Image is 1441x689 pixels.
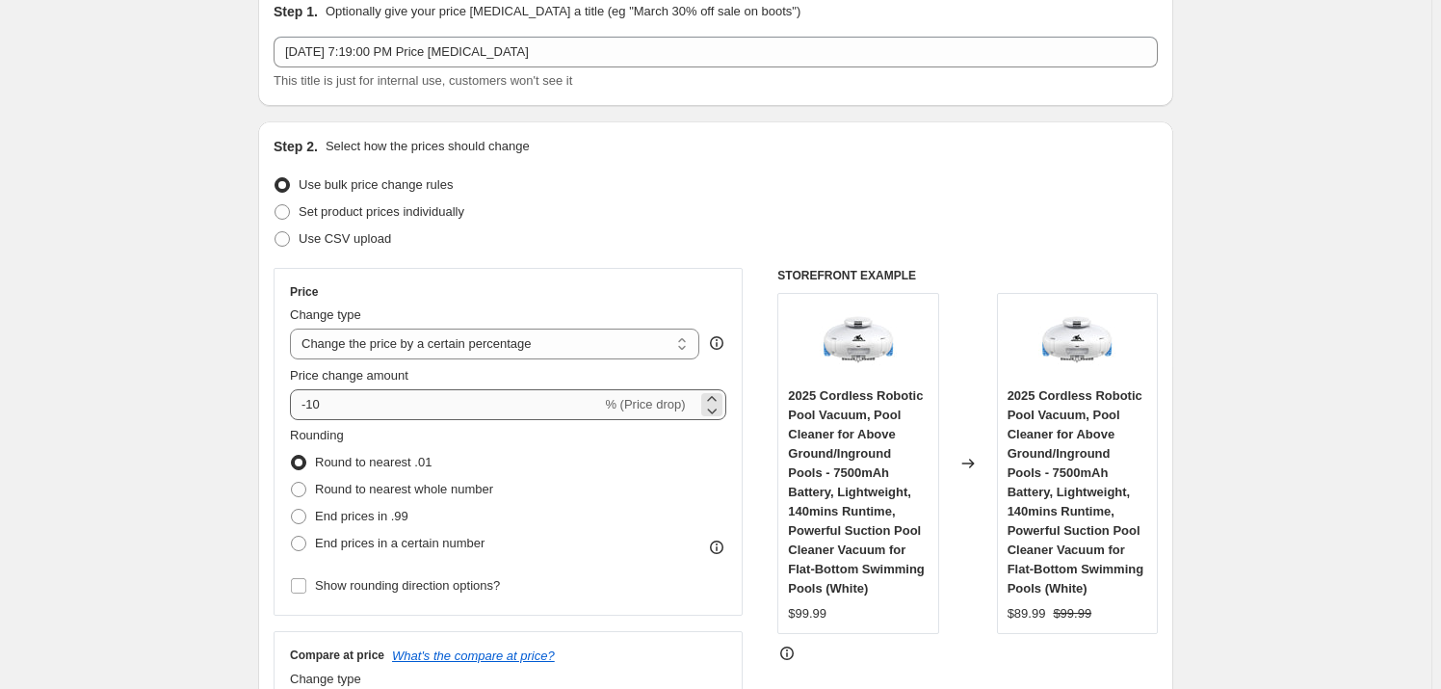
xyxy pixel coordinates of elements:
span: Change type [290,672,361,686]
span: 2025 Cordless Robotic Pool Vacuum, Pool Cleaner for Above Ground/Inground Pools - 7500mAh Battery... [1008,388,1144,596]
div: help [707,333,726,353]
h3: Price [290,284,318,300]
input: -15 [290,389,601,420]
span: This title is just for internal use, customers won't see it [274,73,572,88]
span: 2025 Cordless Robotic Pool Vacuum, Pool Cleaner for Above Ground/Inground Pools - 7500mAh Battery... [788,388,925,596]
h3: Compare at price [290,648,384,663]
span: Use CSV upload [299,231,391,246]
span: End prices in a certain number [315,536,485,550]
p: Optionally give your price [MEDICAL_DATA] a title (eg "March 30% off sale on boots") [326,2,800,21]
span: % (Price drop) [605,397,685,411]
button: What's the compare at price? [392,649,555,663]
span: Round to nearest whole number [315,482,493,496]
span: Round to nearest .01 [315,455,432,469]
span: Use bulk price change rules [299,177,453,192]
div: $99.99 [788,604,826,623]
span: Rounding [290,428,344,442]
span: Change type [290,307,361,322]
span: End prices in .99 [315,509,408,523]
h2: Step 2. [274,137,318,156]
h2: Step 1. [274,2,318,21]
span: Show rounding direction options? [315,578,500,593]
strike: $99.99 [1053,604,1091,623]
img: 512Bezo72kL_80x.jpg [820,304,897,381]
span: Set product prices individually [299,204,464,219]
p: Select how the prices should change [326,137,530,156]
div: $89.99 [1008,604,1046,623]
img: 512Bezo72kL_80x.jpg [1038,304,1115,381]
span: Price change amount [290,368,408,383]
input: 30% off holiday sale [274,37,1158,67]
h6: STOREFRONT EXAMPLE [777,268,1158,283]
